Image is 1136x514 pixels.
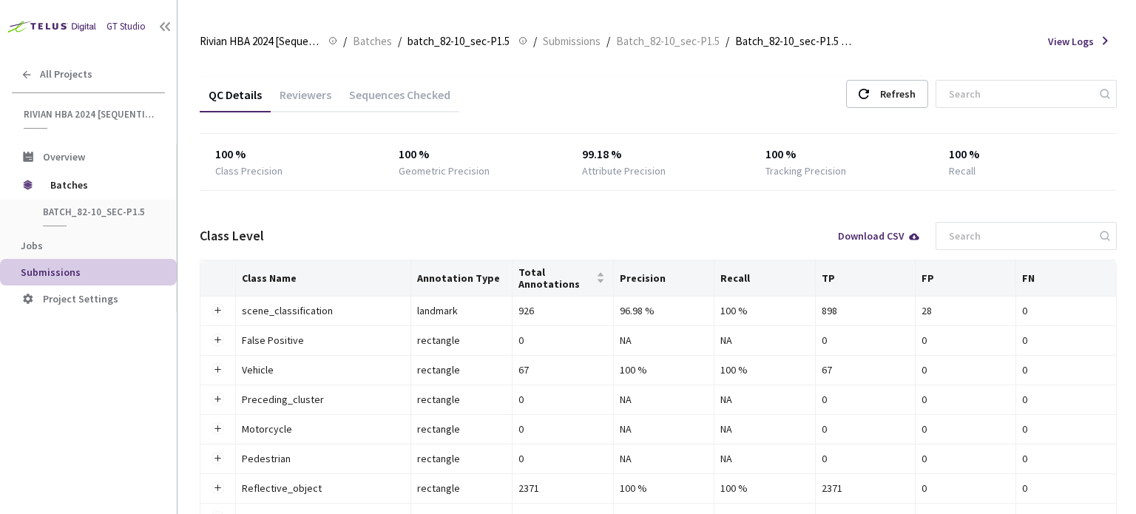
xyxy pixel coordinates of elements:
div: rectangle [417,421,506,437]
div: NA [620,421,709,437]
div: rectangle [417,391,506,408]
div: QC Details [200,87,271,112]
span: Jobs [21,239,43,252]
span: batch_82-10_sec-P1.5 [43,206,152,218]
div: NA [720,450,808,467]
div: Geometric Precision [399,163,490,178]
div: GT Studio [106,20,146,34]
div: 100 % [620,362,709,378]
th: Annotation Type [411,260,513,297]
button: Expand row [212,453,223,464]
div: 0 [922,332,1010,348]
div: Tracking Precision [765,163,846,178]
div: 28 [922,302,1010,319]
div: Vehicle [242,362,405,378]
div: 2371 [822,480,910,496]
div: 100 % [765,146,919,163]
div: 100 % [949,146,1102,163]
li: / [343,33,347,50]
div: 0 [518,332,607,348]
input: Search [940,223,1098,249]
div: 0 [1022,391,1110,408]
th: Recall [714,260,815,297]
div: Download CSV [838,231,921,241]
span: Batches [353,33,392,50]
div: scene_classification [242,302,405,319]
div: 0 [1022,421,1110,437]
div: Reflective_object [242,480,405,496]
input: Search [940,81,1098,107]
div: 0 [922,391,1010,408]
div: 100 % [720,480,808,496]
div: 0 [518,391,607,408]
button: Expand row [212,482,223,494]
div: Preceding_cluster [242,391,405,408]
span: Total Annotations [518,266,593,290]
div: Reviewers [271,87,340,112]
span: Batch_82-10_sec-P1.5 [616,33,720,50]
div: 0 [518,421,607,437]
div: 0 [822,332,910,348]
div: 0 [922,362,1010,378]
div: 898 [822,302,910,319]
div: Attribute Precision [582,163,666,178]
th: Total Annotations [513,260,614,297]
div: 100 % [399,146,552,163]
div: 926 [518,302,607,319]
span: Batch_82-10_sec-P1.5 QC - [DATE] [735,33,855,50]
div: 0 [922,450,1010,467]
div: 100 % [215,146,368,163]
div: rectangle [417,480,506,496]
div: 100 % [720,302,808,319]
div: Refresh [880,81,916,107]
div: 67 [518,362,607,378]
div: Motorcycle [242,421,405,437]
li: / [606,33,610,50]
div: 0 [518,450,607,467]
span: Batches [50,170,152,200]
div: 100 % [620,480,709,496]
div: Class Precision [215,163,283,178]
div: 0 [1022,302,1110,319]
span: View Logs [1048,34,1094,49]
button: Expand row [212,334,223,346]
span: batch_82-10_sec-P1.5 [408,33,510,50]
li: / [398,33,402,50]
div: 0 [922,421,1010,437]
span: Rivian HBA 2024 [Sequential] [200,33,319,50]
div: 0 [1022,332,1110,348]
div: Sequences Checked [340,87,459,112]
div: 0 [922,480,1010,496]
div: NA [620,391,709,408]
div: 2371 [518,480,607,496]
div: NA [720,391,808,408]
span: Overview [43,150,85,163]
span: Submissions [543,33,601,50]
div: 0 [1022,362,1110,378]
div: Recall [949,163,976,178]
div: rectangle [417,332,506,348]
button: Expand row [212,393,223,405]
div: Pedestrian [242,450,405,467]
div: False Positive [242,332,405,348]
a: Submissions [540,33,603,49]
div: 0 [1022,450,1110,467]
div: rectangle [417,362,506,378]
div: 0 [822,391,910,408]
div: rectangle [417,450,506,467]
th: TP [816,260,916,297]
div: 0 [822,421,910,437]
div: 0 [1022,480,1110,496]
span: Rivian HBA 2024 [Sequential] [24,108,156,121]
div: 96.98 % [620,302,709,319]
div: NA [620,450,709,467]
button: Expand row [212,364,223,376]
th: FN [1016,260,1117,297]
div: 99.18 % [582,146,735,163]
th: Precision [614,260,715,297]
th: FP [916,260,1016,297]
div: NA [620,332,709,348]
button: Expand row [212,305,223,317]
button: Expand row [212,423,223,435]
a: Batches [350,33,395,49]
